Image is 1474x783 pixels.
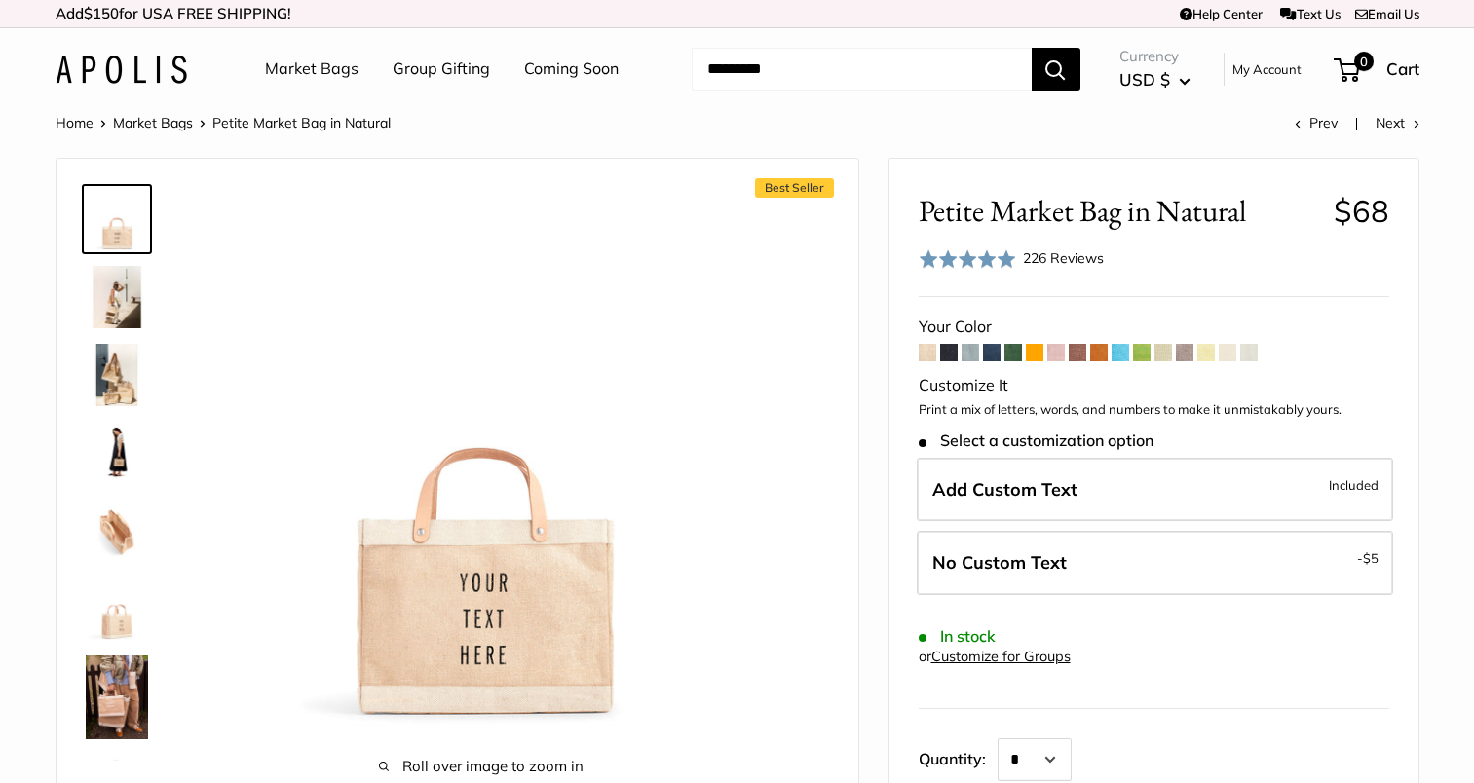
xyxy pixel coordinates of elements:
button: Search [1032,48,1080,91]
img: Petite Market Bag in Natural [212,188,750,726]
span: Included [1329,473,1379,497]
a: description_The Original Market bag in its 4 native styles [82,340,152,410]
a: My Account [1232,57,1302,81]
div: Customize It [919,371,1389,400]
a: 0 Cart [1336,54,1419,85]
nav: Breadcrumb [56,110,391,135]
div: or [919,644,1071,670]
span: Petite Market Bag in Natural [919,193,1319,229]
img: Apolis [56,56,187,84]
img: description_The Original Market bag in its 4 native styles [86,344,148,406]
img: Petite Market Bag in Natural [86,188,148,250]
label: Add Custom Text [917,458,1393,522]
a: Home [56,114,94,131]
a: Email Us [1355,6,1419,21]
a: Market Bags [113,114,193,131]
a: Coming Soon [524,55,619,84]
img: Petite Market Bag in Natural [86,655,148,739]
a: Next [1376,114,1419,131]
label: Quantity: [919,732,998,781]
span: Cart [1386,58,1419,79]
a: Customize for Groups [931,648,1071,665]
span: $150 [84,4,119,22]
a: description_Effortless style that elevates every moment [82,262,152,332]
span: Best Seller [755,178,834,198]
a: Market Bags [265,55,359,84]
div: Your Color [919,313,1389,342]
a: Help Center [1180,6,1263,21]
span: Select a customization option [919,431,1153,450]
img: Petite Market Bag in Natural [86,422,148,484]
span: $68 [1334,192,1389,230]
p: Print a mix of letters, words, and numbers to make it unmistakably yours. [919,400,1389,420]
a: Text Us [1280,6,1340,21]
a: Petite Market Bag in Natural [82,652,152,743]
span: USD $ [1119,69,1170,90]
img: Petite Market Bag in Natural [86,578,148,640]
span: 0 [1353,52,1373,71]
a: description_Spacious inner area with room for everything. [82,496,152,566]
span: In stock [919,627,996,646]
span: Add Custom Text [932,478,1077,501]
input: Search... [692,48,1032,91]
a: Prev [1295,114,1338,131]
label: Leave Blank [917,531,1393,595]
span: $5 [1363,550,1379,566]
span: - [1357,546,1379,570]
a: Petite Market Bag in Natural [82,418,152,488]
span: 226 Reviews [1023,249,1104,267]
a: Petite Market Bag in Natural [82,184,152,254]
a: Group Gifting [393,55,490,84]
span: Roll over image to zoom in [212,753,750,780]
span: Petite Market Bag in Natural [212,114,391,131]
img: description_Spacious inner area with room for everything. [86,500,148,562]
img: description_Effortless style that elevates every moment [86,266,148,328]
button: USD $ [1119,64,1191,95]
span: Currency [1119,43,1191,70]
span: No Custom Text [932,551,1067,574]
a: Petite Market Bag in Natural [82,574,152,644]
